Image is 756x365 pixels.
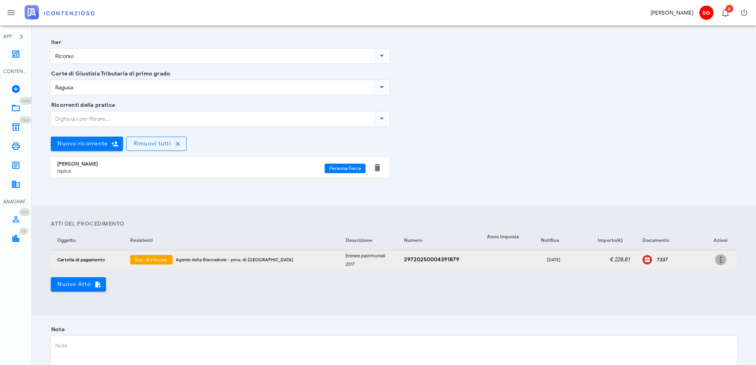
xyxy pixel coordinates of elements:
small: Cartella di pagamento [57,257,105,263]
label: Corte di Giustizia Tributaria di primo grado [49,70,170,78]
button: Nuovo Atto [51,277,106,292]
span: Rimuovi tutti [133,140,171,147]
th: Numero: Non ordinato. Attiva per ordinare in ordine crescente. [398,231,481,250]
th: Azioni [704,231,737,250]
span: Nuovo ricorrente [57,140,108,147]
th: Documento [636,231,704,250]
span: Persona Fisica [329,164,361,173]
div: Ispica [57,168,325,174]
button: Elimina [373,163,382,172]
strong: 29720250004391879 [404,256,459,263]
div: CONTENZIOSO [3,68,29,75]
span: Distintivo [19,227,29,235]
button: Nuovo ricorrente [51,137,123,151]
span: Distintivo [19,208,30,216]
span: Notifica [541,237,559,243]
span: Distintivo [19,97,32,105]
div: 7337 [657,257,698,263]
span: 1043 [21,98,30,104]
div: [PERSON_NAME] [650,9,693,17]
span: Soc. di riscoss. [135,255,168,265]
button: BG [696,3,716,22]
th: Importo(€): Non ordinato. Attiva per ordinare in ordine crescente. [578,231,636,250]
span: Oggetto [57,237,76,243]
span: 1163 [21,118,29,123]
input: Iter [51,49,373,63]
div: Clicca per aprire un'anteprima del file o scaricarlo [657,257,698,263]
th: Oggetto: Non ordinato. Attiva per ordinare in ordine crescente. [51,231,124,250]
span: Nuovo Atto [57,281,100,288]
label: Ricorrenti della pratica [49,101,115,109]
div: Clicca per aprire un'anteprima del file o scaricarlo [643,255,652,265]
em: € 228,81 [610,256,630,263]
span: Distintivo [19,116,31,124]
span: Anno Imposta [487,234,519,239]
span: Documento [643,237,669,243]
th: Anno Imposta: Non ordinato. Attiva per ordinare in ordine crescente. [481,231,529,250]
span: Importo(€) [598,237,623,243]
span: BG [699,6,714,20]
span: Resistenti [130,237,153,243]
th: Notifica: Non ordinato. Attiva per ordinare in ordine crescente. [529,231,578,250]
label: Iter [49,39,61,46]
label: Note [49,326,65,334]
span: 55 [21,229,26,234]
img: logo-text-2x.png [25,5,94,19]
div: ANAGRAFICA [3,198,29,205]
span: Distintivo [725,5,733,13]
input: Digita qui per filtrare... [51,112,373,126]
div: [PERSON_NAME] [57,161,325,167]
th: Descrizione: Non ordinato. Attiva per ordinare in ordine crescente. [339,231,398,250]
span: Descrizione [346,237,372,243]
h4: Atti del Procedimento [51,220,737,228]
button: Distintivo [716,3,735,22]
input: Corte di Giustizia Tributaria di primo grado [51,81,373,94]
span: 574 [21,210,28,215]
span: Azioni [714,237,727,243]
span: Numero [404,237,422,243]
small: [DATE] [547,257,560,263]
button: Rimuovi tutti [126,137,187,151]
div: Agente della Riscossione - prov. di [GEOGRAPHIC_DATA] [176,257,333,263]
th: Resistenti [124,231,339,250]
small: Entrate patrimoniali 2017 [346,253,385,267]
